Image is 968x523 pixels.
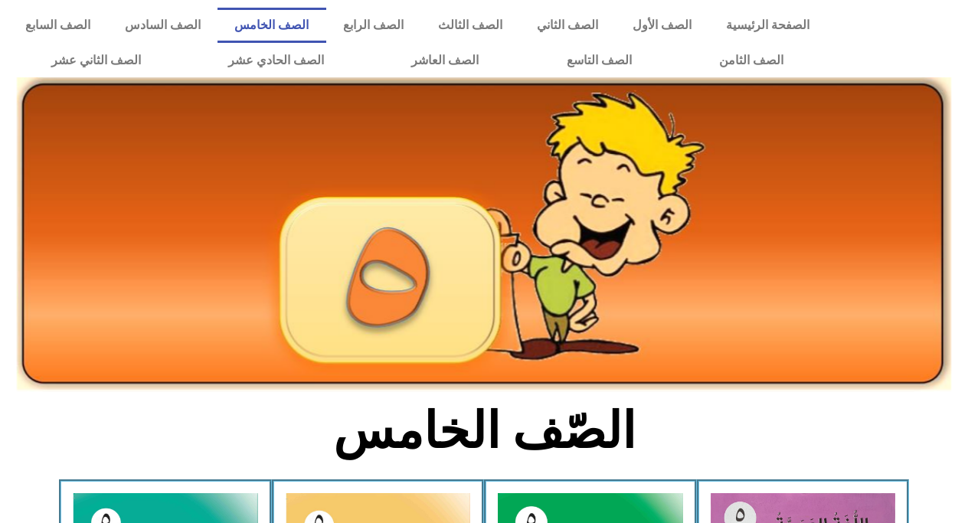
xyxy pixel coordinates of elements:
[217,8,326,43] a: الصف الخامس
[107,8,217,43] a: الصف السادس
[326,8,421,43] a: الصف الرابع
[368,43,522,78] a: الصف العاشر
[421,8,520,43] a: الصف الثالث
[231,401,737,461] h2: الصّف الخامس
[616,8,709,43] a: الصف الأول
[185,43,368,78] a: الصف الحادي عشر
[675,43,827,78] a: الصف الثامن
[522,43,675,78] a: الصف التاسع
[709,8,827,43] a: الصفحة الرئيسية
[8,8,107,43] a: الصف السابع
[8,43,185,78] a: الصف الثاني عشر
[520,8,616,43] a: الصف الثاني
